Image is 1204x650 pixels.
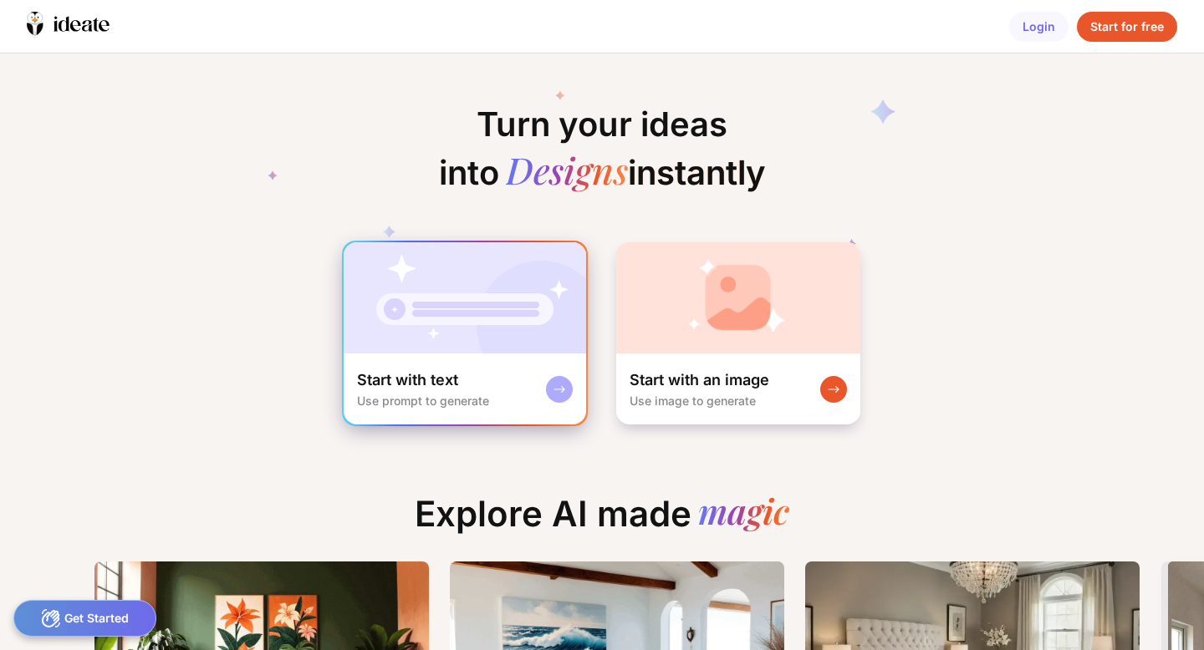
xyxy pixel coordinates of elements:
[357,394,489,408] div: Use prompt to generate
[616,242,860,353] img: startWithImageCardBg.jpg
[1077,12,1177,42] div: Start for free
[13,600,156,637] div: Get Started
[698,493,789,535] div: magic
[630,394,756,408] div: Use image to generate
[630,370,769,390] div: Start with an image
[1009,12,1069,42] div: Login
[401,493,803,548] div: Explore AI made
[357,370,458,390] div: Start with text
[344,242,586,353] img: startWithTextCardBg.jpg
